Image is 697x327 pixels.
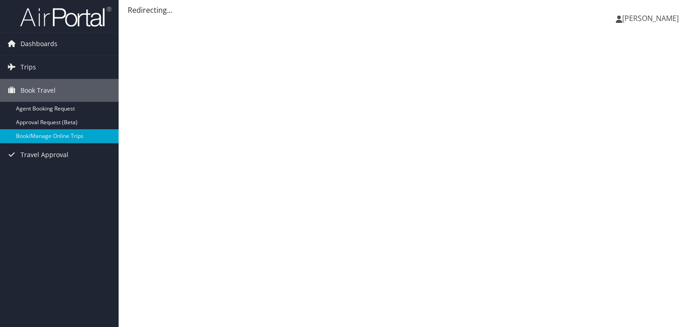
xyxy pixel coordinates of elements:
[21,56,36,79] span: Trips
[20,6,111,27] img: airportal-logo.png
[21,79,56,102] span: Book Travel
[21,32,57,55] span: Dashboards
[622,13,679,23] span: [PERSON_NAME]
[21,143,68,166] span: Travel Approval
[616,5,688,32] a: [PERSON_NAME]
[128,5,688,16] div: Redirecting...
